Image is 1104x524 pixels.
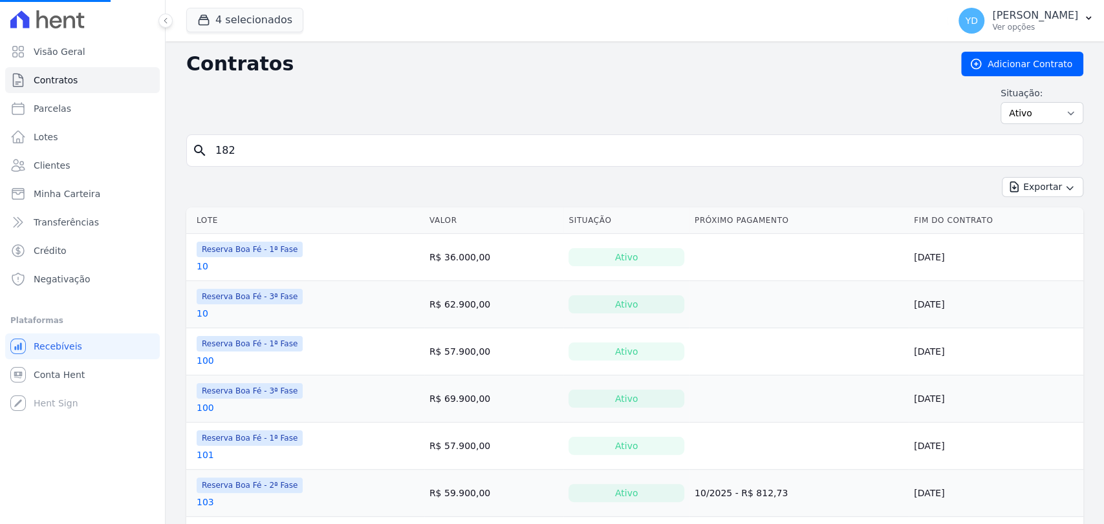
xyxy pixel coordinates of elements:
span: Reserva Boa Fé - 2ª Fase [197,477,303,493]
input: Buscar por nome do lote [208,138,1077,163]
a: Negativação [5,266,160,292]
a: Crédito [5,238,160,264]
th: Valor [424,207,564,234]
span: Reserva Boa Fé - 1ª Fase [197,430,303,446]
a: 101 [197,448,214,461]
span: Lotes [34,131,58,143]
button: YD [PERSON_NAME] Ver opções [948,3,1104,39]
span: Reserva Boa Fé - 1ª Fase [197,336,303,351]
th: Lote [186,207,424,234]
span: Clientes [34,159,70,172]
a: Transferências [5,209,160,235]
td: [DATE] [909,375,1083,423]
th: Situação [563,207,689,234]
a: Conta Hent [5,362,160,388]
p: [PERSON_NAME] [992,9,1078,22]
div: Ativo [568,390,684,408]
th: Fim do Contrato [909,207,1083,234]
a: 100 [197,401,214,414]
button: Exportar [1002,177,1083,197]
a: Minha Carteira [5,181,160,207]
a: 100 [197,354,214,367]
td: [DATE] [909,423,1083,470]
td: R$ 36.000,00 [424,234,564,281]
a: 10 [197,307,208,320]
div: Plataformas [10,313,155,328]
a: Recebíveis [5,333,160,359]
span: Contratos [34,74,78,87]
span: Minha Carteira [34,187,100,200]
div: Ativo [568,295,684,313]
div: Ativo [568,484,684,502]
a: Parcelas [5,96,160,121]
td: R$ 59.900,00 [424,470,564,517]
td: [DATE] [909,470,1083,517]
a: Lotes [5,124,160,150]
a: Visão Geral [5,39,160,65]
td: [DATE] [909,281,1083,328]
span: Transferências [34,216,99,229]
div: Ativo [568,437,684,455]
h2: Contratos [186,52,940,76]
a: 103 [197,496,214,508]
a: Adicionar Contrato [961,52,1083,76]
a: Contratos [5,67,160,93]
td: R$ 69.900,00 [424,375,564,423]
a: 10 [197,260,208,273]
span: Conta Hent [34,368,85,381]
a: 10/2025 - R$ 812,73 [695,488,788,498]
div: Ativo [568,248,684,266]
span: Reserva Boa Fé - 3ª Fase [197,289,303,304]
span: Crédito [34,244,67,257]
td: R$ 57.900,00 [424,328,564,375]
span: Recebíveis [34,340,82,353]
span: Visão Geral [34,45,85,58]
span: YD [965,16,977,25]
span: Parcelas [34,102,71,115]
i: search [192,143,208,158]
span: Reserva Boa Fé - 3ª Fase [197,383,303,399]
td: R$ 57.900,00 [424,423,564,470]
span: Reserva Boa Fé - 1ª Fase [197,242,303,257]
button: 4 selecionados [186,8,303,32]
label: Situação: [1001,87,1083,100]
td: [DATE] [909,328,1083,375]
td: [DATE] [909,234,1083,281]
th: Próximo Pagamento [689,207,909,234]
td: R$ 62.900,00 [424,281,564,328]
div: Ativo [568,342,684,361]
p: Ver opções [992,22,1078,32]
a: Clientes [5,152,160,178]
span: Negativação [34,273,91,286]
